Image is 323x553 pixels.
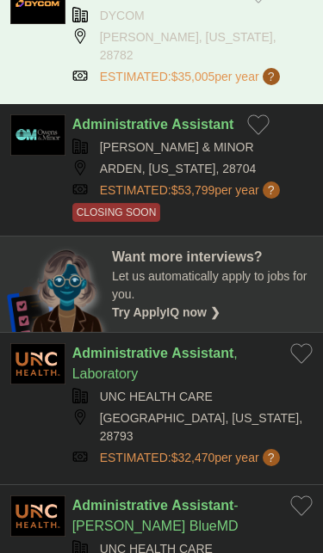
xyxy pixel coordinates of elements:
[72,409,313,445] div: [GEOGRAPHIC_DATA], [US_STATE], 28793
[72,498,239,533] a: Administrative Assistant- [PERSON_NAME] BlueMD
[112,247,313,267] div: Want more interviews?
[171,498,233,513] strong: Assistant
[10,114,65,156] img: Owens & Minor logo
[171,70,215,83] span: $35,005
[290,495,313,516] button: Add to favorite jobs
[10,495,65,537] img: UNC Health Care logo
[72,160,313,178] div: ARDEN, [US_STATE], 28704
[171,183,215,197] span: $53,799
[100,68,283,86] a: ESTIMATED:$35,005per year?
[112,267,313,322] div: Let us automatically apply to jobs for you.
[290,343,313,364] button: Add to favorite jobs
[263,449,280,466] span: ?
[247,114,270,135] button: Add to favorite jobs
[72,346,168,360] strong: Administrative
[72,117,168,132] strong: Administrative
[10,343,65,384] img: UNC Health Care logo
[72,346,238,381] a: Administrative Assistant, Laboratory
[171,346,233,360] strong: Assistant
[100,390,213,403] a: UNC HEALTH CARE
[72,203,161,222] span: CLOSING SOON
[263,68,280,85] span: ?
[100,449,283,467] a: ESTIMATED:$32,470per year?
[7,246,111,332] img: apply-iq-scientist.png
[100,181,283,200] a: ESTIMATED:$53,799per year?
[72,28,313,65] div: [PERSON_NAME], [US_STATE], 28782
[171,451,215,464] span: $32,470
[100,9,145,22] a: DYCOM
[72,117,234,132] a: Administrative Assistant
[171,117,233,132] strong: Assistant
[263,181,280,199] span: ?
[100,140,254,154] a: [PERSON_NAME] & MINOR
[112,305,221,319] a: Try ApplyIQ now ❯
[72,498,168,513] strong: Administrative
